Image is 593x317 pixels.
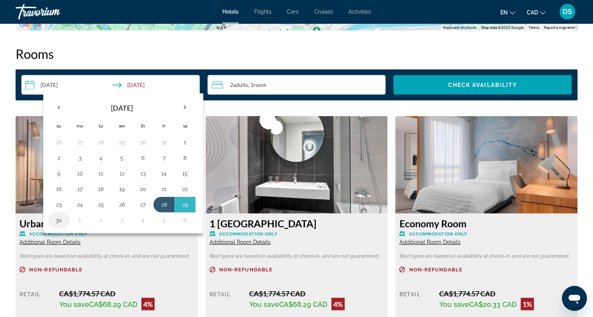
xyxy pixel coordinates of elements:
img: 1deb478b-fdb6-4d6c-8421-4945f8c18244.jpeg [206,116,388,214]
div: 1% [521,298,534,310]
a: Open this area in Google Maps (opens a new window) [18,20,43,30]
div: v 4.0.25 [22,12,38,19]
span: CA$68.29 CAD [279,300,327,308]
span: Adults [233,81,248,88]
h2: Rooms [16,46,577,62]
button: Check Availability [393,75,572,95]
span: Accommodation Only [409,232,467,237]
button: Day 22 [179,184,191,195]
button: Check-in date: Nov 26, 2025 Check-out date: Nov 30, 2025 [21,75,200,95]
button: Day 3 [74,152,86,163]
th: [DATE] [69,99,174,117]
button: Day 7 [158,152,170,163]
button: Travelers: 2 adults, 0 children [208,75,386,95]
span: DS [563,8,572,16]
span: , 1 [248,82,267,88]
button: Day 12 [116,168,128,179]
span: Check Availability [448,82,517,88]
img: Google [18,20,43,30]
span: en [500,9,508,16]
button: Day 17 [74,184,86,195]
button: Day 15 [179,168,191,179]
img: tab_keywords_by_traffic_grey.svg [77,45,84,51]
div: Search widget [21,75,572,95]
button: Day 28 [158,199,170,210]
button: Day 26 [116,199,128,210]
button: Day 5 [116,152,128,163]
button: Day 6 [179,215,191,226]
button: Day 21 [158,184,170,195]
button: Day 30 [53,215,65,226]
span: CA$20.33 CAD [469,300,517,308]
a: Cruises [314,9,333,15]
button: Keyboard shortcuts [443,25,477,30]
img: logo_orange.svg [12,12,19,19]
a: Report a map error [544,25,575,30]
div: Keywords by Traffic [86,46,131,51]
button: Day 11 [95,168,107,179]
span: Non-refundable [219,267,273,272]
div: CA$1,774.57 CAD [59,289,194,298]
button: Day 14 [158,168,170,179]
a: Terms (opens in new tab) [528,25,539,30]
div: Retail [399,289,433,310]
button: Day 16 [53,184,65,195]
h3: Economy Room [399,218,574,229]
a: Activities [348,9,371,15]
span: CA$68.29 CAD [89,300,137,308]
button: Day 30 [137,137,149,148]
button: Day 29 [116,137,128,148]
button: Day 27 [137,199,149,210]
button: Next month [174,99,195,117]
a: Hotels [222,9,239,15]
button: Day 31 [158,137,170,148]
span: Accommodation Only [29,232,88,237]
span: You save [439,300,469,308]
div: Domain: [DOMAIN_NAME] [20,20,86,27]
p: Bed types are based on availability at check-in, and are not guaranteed. [209,253,384,259]
button: Day 9 [53,168,65,179]
span: CAD [527,9,538,16]
a: Flights [254,9,271,15]
a: Travorium [16,2,93,22]
div: 4% [331,298,345,310]
button: Day 27 [74,137,86,148]
a: Cars [287,9,299,15]
button: Day 29 [179,199,191,210]
button: Day 28 [95,137,107,148]
button: Day 24 [74,199,86,210]
button: User Menu [557,4,577,20]
button: Day 8 [179,152,191,163]
button: Day 4 [95,152,107,163]
button: Day 23 [53,199,65,210]
span: Room [253,81,267,88]
button: Day 2 [53,152,65,163]
button: Previous month [48,99,69,117]
span: 2 [230,82,248,88]
img: tab_domain_overview_orange.svg [21,45,27,51]
img: ab0b1431-cdb8-4b0c-a34a-cd8c98d48606.jpeg [395,116,577,214]
img: 7a920d55-8130-4ea0-a8d0-9d04d659e98d.jpeg [16,116,198,214]
span: Additional Room Details [209,239,271,245]
span: Non-refundable [29,267,83,272]
span: Additional Room Details [399,239,460,245]
button: Day 20 [137,184,149,195]
button: Change currency [527,7,545,18]
div: 4% [141,298,155,310]
div: CA$1,774.57 CAD [249,289,384,298]
span: You save [59,300,89,308]
button: Day 3 [116,215,128,226]
span: You save [249,300,279,308]
button: Day 10 [74,168,86,179]
button: Day 25 [95,199,107,210]
button: Day 1 [179,137,191,148]
img: website_grey.svg [12,20,19,27]
button: Day 13 [137,168,149,179]
span: Non-refundable [409,267,462,272]
button: Day 19 [116,184,128,195]
p: Bed types are based on availability at check-in, and are not guaranteed. [399,253,574,259]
